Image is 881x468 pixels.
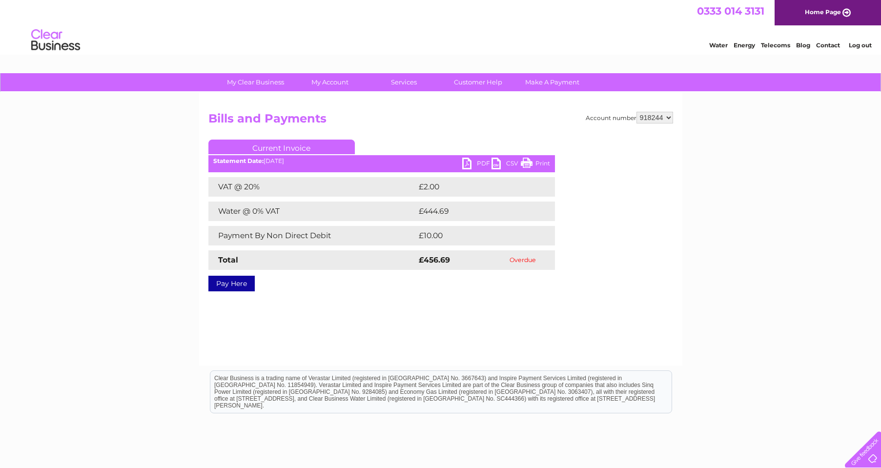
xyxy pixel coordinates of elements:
[218,255,238,265] strong: Total
[208,112,673,130] h2: Bills and Payments
[208,226,416,245] td: Payment By Non Direct Debit
[512,73,593,91] a: Make A Payment
[586,112,673,123] div: Account number
[709,41,728,49] a: Water
[816,41,840,49] a: Contact
[208,202,416,221] td: Water @ 0% VAT
[492,158,521,172] a: CSV
[462,158,492,172] a: PDF
[438,73,518,91] a: Customer Help
[215,73,296,91] a: My Clear Business
[208,140,355,154] a: Current Invoice
[849,41,872,49] a: Log out
[761,41,790,49] a: Telecoms
[208,177,416,197] td: VAT @ 20%
[364,73,444,91] a: Services
[416,177,533,197] td: £2.00
[210,5,672,47] div: Clear Business is a trading name of Verastar Limited (registered in [GEOGRAPHIC_DATA] No. 3667643...
[416,202,538,221] td: £444.69
[697,5,764,17] a: 0333 014 3131
[491,250,555,270] td: Overdue
[289,73,370,91] a: My Account
[734,41,755,49] a: Energy
[208,158,555,164] div: [DATE]
[213,157,264,164] b: Statement Date:
[416,226,535,245] td: £10.00
[796,41,810,49] a: Blog
[31,25,81,55] img: logo.png
[419,255,450,265] strong: £456.69
[208,276,255,291] a: Pay Here
[521,158,550,172] a: Print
